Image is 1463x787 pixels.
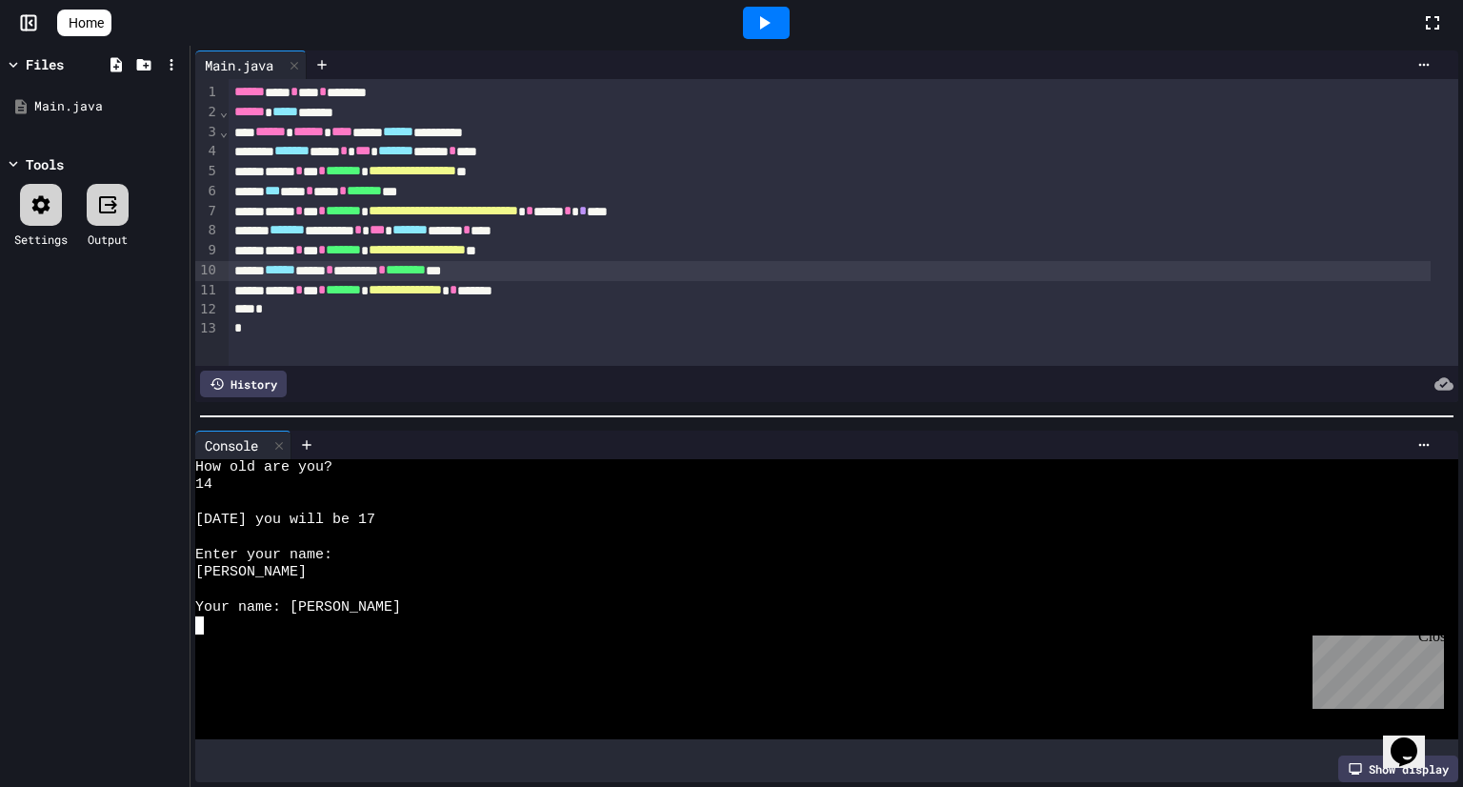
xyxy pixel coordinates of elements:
div: 2 [195,103,219,123]
iframe: chat widget [1383,711,1444,768]
div: 10 [195,261,219,281]
a: Home [57,10,111,36]
div: Settings [14,231,68,248]
div: Main.java [195,55,283,75]
div: 9 [195,241,219,261]
div: 7 [195,202,219,222]
div: 5 [195,162,219,182]
div: Chat with us now!Close [8,8,131,121]
div: Console [195,431,291,459]
div: Show display [1338,756,1458,782]
div: Console [195,435,268,455]
div: 6 [195,182,219,202]
span: Fold line [219,124,229,139]
div: Files [26,54,64,74]
div: Main.java [34,97,183,116]
div: 13 [195,319,219,338]
div: 1 [195,83,219,103]
span: Fold line [219,104,229,119]
div: 12 [195,300,219,319]
span: Enter your name: [195,547,332,564]
div: 3 [195,123,219,143]
div: 4 [195,142,219,162]
div: 11 [195,281,219,301]
span: Your name: [PERSON_NAME] [195,599,401,616]
span: 14 [195,476,212,494]
span: [DATE] you will be 17 [195,512,375,529]
span: How old are you? [195,459,332,476]
div: Main.java [195,50,307,79]
div: History [200,371,287,397]
iframe: chat widget [1305,628,1444,709]
div: 8 [195,221,219,241]
div: Tools [26,154,64,174]
span: Home [69,13,104,32]
span: [PERSON_NAME] [195,564,307,581]
div: Output [88,231,128,248]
